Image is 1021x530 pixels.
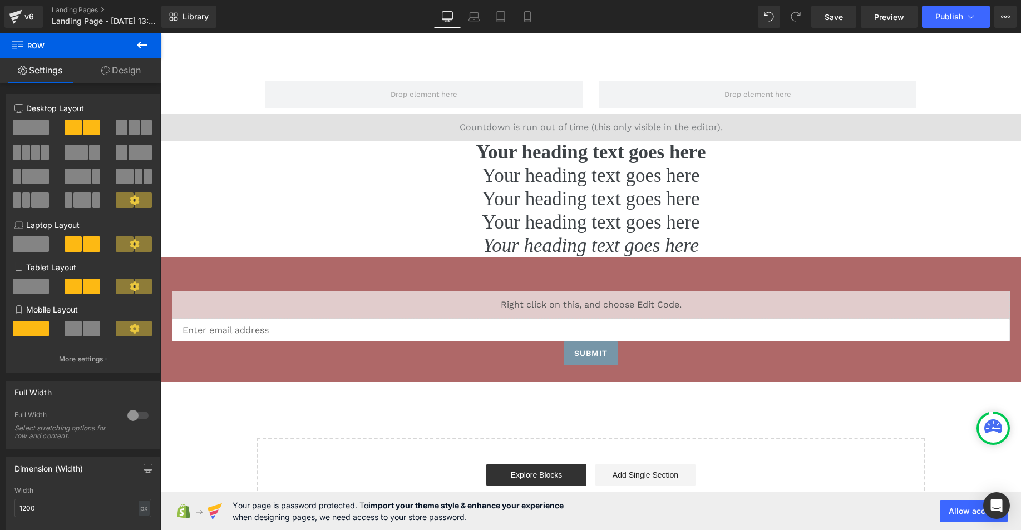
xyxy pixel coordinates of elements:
div: px [139,501,150,516]
a: Preview [861,6,918,28]
a: v6 [4,6,43,28]
input: auto [14,499,151,517]
button: Submit [403,308,457,332]
div: v6 [22,9,36,24]
div: Select stretching options for row and content. [14,424,115,440]
a: Landing Pages [52,6,180,14]
button: More settings [7,346,159,372]
p: Mobile Layout [14,304,151,315]
span: Library [183,12,209,22]
a: Tablet [487,6,514,28]
span: Row [11,33,122,58]
p: More settings [59,354,103,364]
p: Laptop Layout [14,219,151,231]
div: Width [14,487,151,494]
div: Dimension (Width) [14,458,83,473]
a: Design [81,58,161,83]
p: or Drag & Drop elements from left sidebar [114,462,746,469]
span: Landing Page - [DATE] 13:56:54 [52,17,159,26]
a: New Library [161,6,216,28]
a: Explore Blocks [325,430,426,453]
a: Mobile [514,6,541,28]
a: Desktop [434,6,461,28]
div: Full Width [14,382,52,397]
i: Your heading text goes here [322,201,538,223]
button: More [994,6,1017,28]
div: Full Width [14,410,116,422]
span: Save [825,11,843,23]
a: Add Single Section [435,430,535,453]
p: Tablet Layout [14,261,151,273]
input: Enter email address [11,285,849,308]
button: Allow access [940,500,1008,522]
strong: import your theme style & enhance your experience [368,501,564,510]
a: Laptop [461,6,487,28]
button: Undo [758,6,780,28]
p: Desktop Layout [14,102,151,114]
span: Publish [935,12,963,21]
button: Publish [922,6,990,28]
button: Redo [785,6,807,28]
div: Open Intercom Messenger [983,492,1010,519]
span: Your page is password protected. To when designing pages, we need access to your store password. [233,499,564,523]
span: Preview [874,11,904,23]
